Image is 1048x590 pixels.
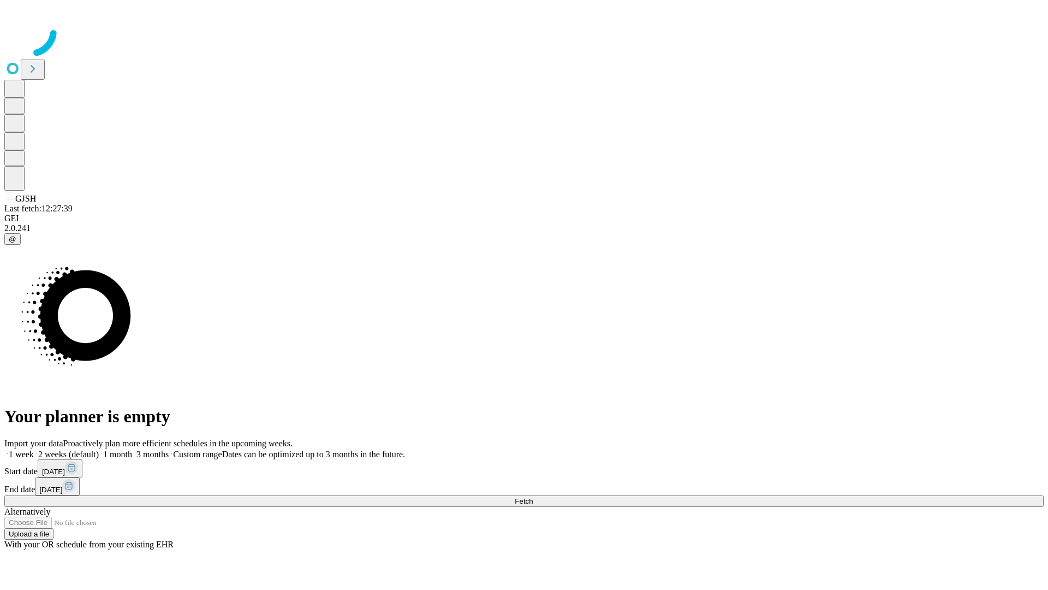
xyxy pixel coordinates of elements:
[173,450,222,459] span: Custom range
[515,497,533,505] span: Fetch
[4,233,21,245] button: @
[38,450,99,459] span: 2 weeks (default)
[4,204,73,213] span: Last fetch: 12:27:39
[222,450,405,459] span: Dates can be optimized up to 3 months in the future.
[4,507,50,516] span: Alternatively
[4,540,174,549] span: With your OR schedule from your existing EHR
[4,406,1044,427] h1: Your planner is empty
[136,450,169,459] span: 3 months
[4,223,1044,233] div: 2.0.241
[9,235,16,243] span: @
[38,459,82,477] button: [DATE]
[39,486,62,494] span: [DATE]
[15,194,36,203] span: GJSH
[4,459,1044,477] div: Start date
[103,450,132,459] span: 1 month
[35,477,80,495] button: [DATE]
[9,450,34,459] span: 1 week
[4,495,1044,507] button: Fetch
[4,528,53,540] button: Upload a file
[4,214,1044,223] div: GEI
[4,477,1044,495] div: End date
[63,439,293,448] span: Proactively plan more efficient schedules in the upcoming weeks.
[42,468,65,476] span: [DATE]
[4,439,63,448] span: Import your data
